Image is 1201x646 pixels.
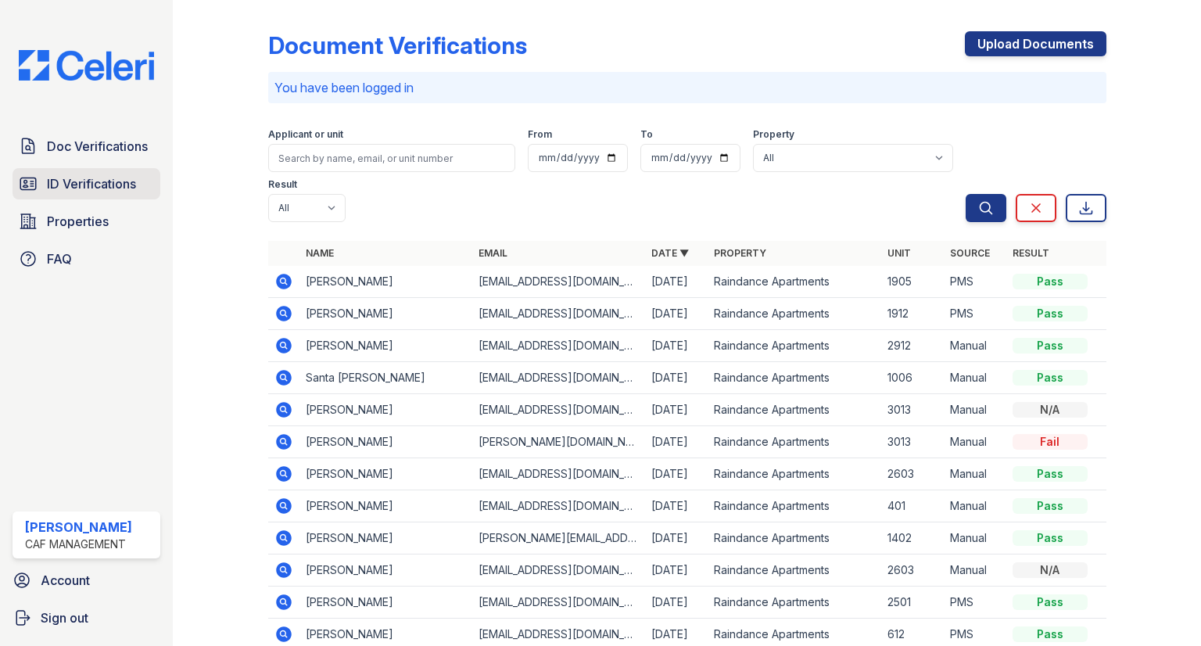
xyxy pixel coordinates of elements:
td: Raindance Apartments [708,330,880,362]
td: 401 [881,490,944,522]
td: [PERSON_NAME] [299,522,472,554]
td: [EMAIL_ADDRESS][DOMAIN_NAME] [472,266,645,298]
div: Pass [1013,498,1088,514]
td: 2501 [881,587,944,619]
td: [DATE] [645,426,708,458]
span: FAQ [47,249,72,268]
td: [PERSON_NAME] [299,298,472,330]
td: 2912 [881,330,944,362]
a: Unit [887,247,911,259]
div: Pass [1013,594,1088,610]
a: Doc Verifications [13,131,160,162]
td: Manual [944,330,1006,362]
div: Pass [1013,466,1088,482]
div: [PERSON_NAME] [25,518,132,537]
div: Pass [1013,370,1088,386]
td: [DATE] [645,266,708,298]
td: [DATE] [645,458,708,490]
td: 2603 [881,458,944,490]
td: [DATE] [645,394,708,426]
div: N/A [1013,402,1088,418]
td: 1905 [881,266,944,298]
td: Raindance Apartments [708,490,880,522]
div: Pass [1013,530,1088,546]
td: Raindance Apartments [708,522,880,554]
td: 1402 [881,522,944,554]
td: [PERSON_NAME][EMAIL_ADDRESS][DOMAIN_NAME] [472,522,645,554]
td: Raindance Apartments [708,458,880,490]
div: Fail [1013,434,1088,450]
td: PMS [944,298,1006,330]
td: PMS [944,587,1006,619]
td: Raindance Apartments [708,426,880,458]
td: [DATE] [645,490,708,522]
td: Raindance Apartments [708,298,880,330]
div: CAF Management [25,537,132,552]
a: Email [479,247,507,259]
p: You have been logged in [274,78,1100,97]
a: FAQ [13,243,160,275]
label: To [640,128,653,141]
div: Pass [1013,338,1088,354]
td: [EMAIL_ADDRESS][DOMAIN_NAME] [472,458,645,490]
td: Raindance Apartments [708,394,880,426]
span: Doc Verifications [47,137,148,156]
td: 1912 [881,298,944,330]
span: Account [41,571,90,590]
span: ID Verifications [47,174,136,193]
td: [DATE] [645,298,708,330]
a: Account [6,565,167,596]
td: [PERSON_NAME] [299,458,472,490]
td: Raindance Apartments [708,266,880,298]
a: Source [950,247,990,259]
td: 3013 [881,394,944,426]
td: [DATE] [645,587,708,619]
td: 2603 [881,554,944,587]
a: ID Verifications [13,168,160,199]
td: [PERSON_NAME] [299,490,472,522]
a: Properties [13,206,160,237]
span: Properties [47,212,109,231]
a: Upload Documents [965,31,1106,56]
td: [EMAIL_ADDRESS][DOMAIN_NAME] [472,298,645,330]
td: Raindance Apartments [708,554,880,587]
td: [EMAIL_ADDRESS][DOMAIN_NAME] [472,394,645,426]
td: [PERSON_NAME] [299,554,472,587]
label: Property [753,128,794,141]
td: Manual [944,554,1006,587]
a: Name [306,247,334,259]
td: [DATE] [645,554,708,587]
a: Result [1013,247,1049,259]
a: Property [714,247,766,259]
td: 1006 [881,362,944,394]
label: Result [268,178,297,191]
td: Manual [944,490,1006,522]
td: Manual [944,458,1006,490]
td: Raindance Apartments [708,587,880,619]
td: Manual [944,394,1006,426]
td: [DATE] [645,362,708,394]
td: PMS [944,266,1006,298]
div: Pass [1013,306,1088,321]
td: Manual [944,362,1006,394]
td: Raindance Apartments [708,362,880,394]
td: [EMAIL_ADDRESS][DOMAIN_NAME] [472,490,645,522]
td: [PERSON_NAME][DOMAIN_NAME][EMAIL_ADDRESS][PERSON_NAME][DOMAIN_NAME] [472,426,645,458]
td: [EMAIL_ADDRESS][DOMAIN_NAME] [472,587,645,619]
td: Manual [944,426,1006,458]
a: Sign out [6,602,167,633]
td: 3013 [881,426,944,458]
div: Document Verifications [268,31,527,59]
td: [PERSON_NAME] [299,266,472,298]
a: Date ▼ [651,247,689,259]
td: Manual [944,522,1006,554]
label: Applicant or unit [268,128,343,141]
span: Sign out [41,608,88,627]
div: Pass [1013,274,1088,289]
td: [PERSON_NAME] [299,394,472,426]
td: [DATE] [645,330,708,362]
label: From [528,128,552,141]
td: Santa [PERSON_NAME] [299,362,472,394]
div: Pass [1013,626,1088,642]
